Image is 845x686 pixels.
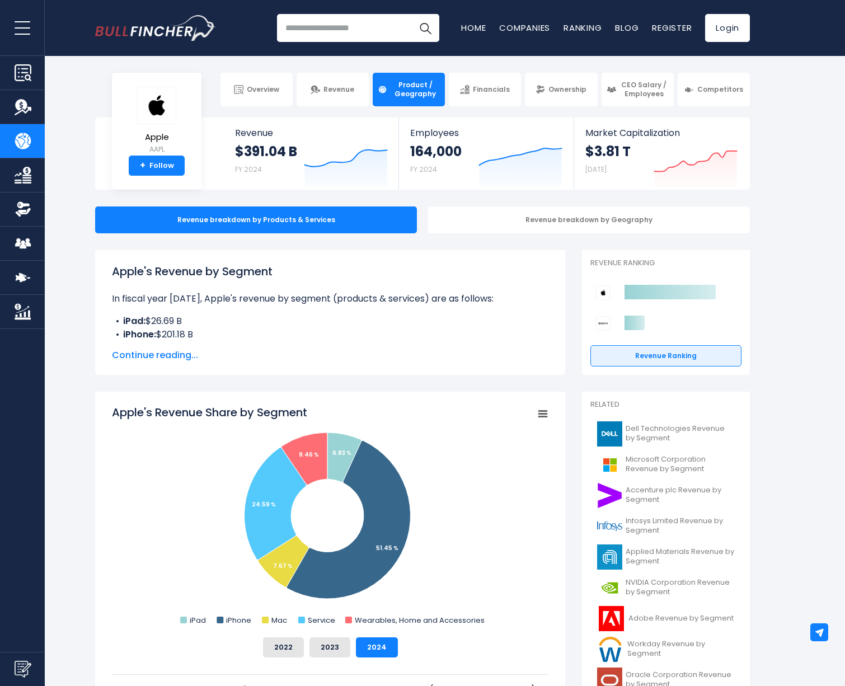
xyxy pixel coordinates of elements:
[590,634,741,665] a: Workday Revenue by Segment
[410,143,462,160] strong: 164,000
[220,73,293,106] a: Overview
[297,73,369,106] a: Revenue
[619,81,669,98] span: CEO Salary / Employees
[226,615,251,626] text: iPhone
[597,483,622,508] img: ACN logo
[137,144,176,154] small: AAPL
[391,81,440,98] span: Product / Geography
[299,450,319,459] tspan: 9.46 %
[626,516,735,535] span: Infosys Limited Revenue by Segment
[597,575,622,600] img: NVDA logo
[602,73,674,106] a: CEO Salary / Employees
[428,206,750,233] div: Revenue breakdown by Geography
[590,345,741,367] a: Revenue Ranking
[597,421,622,447] img: DELL logo
[597,452,622,477] img: MSFT logo
[652,22,692,34] a: Register
[376,544,398,552] tspan: 51.45 %
[410,165,437,174] small: FY 2024
[705,14,750,42] a: Login
[615,22,639,34] a: Blog
[627,640,735,659] span: Workday Revenue by Segment
[123,314,145,327] b: iPad:
[355,615,485,626] text: Wearables, Home and Accessories
[123,328,156,341] b: iPhone:
[190,615,206,626] text: iPad
[112,405,548,628] svg: Apple's Revenue Share by Segment
[678,73,750,106] a: Competitors
[461,22,486,34] a: Home
[449,73,521,106] a: Financials
[628,614,734,623] span: Adobe Revenue by Segment
[574,118,749,190] a: Market Capitalization $3.81 T [DATE]
[590,449,741,480] a: Microsoft Corporation Revenue by Segment
[112,314,548,328] li: $26.69 B
[473,85,510,94] span: Financials
[224,118,399,190] a: Revenue $391.04 B FY 2024
[356,637,398,657] button: 2024
[112,349,548,362] span: Continue reading...
[597,637,624,662] img: WDAY logo
[596,285,611,300] img: Apple competitors logo
[548,85,586,94] span: Ownership
[626,578,735,597] span: NVIDIA Corporation Revenue by Segment
[597,606,625,631] img: ADBE logo
[129,156,185,176] a: +Follow
[597,514,622,539] img: INFY logo
[332,449,351,457] tspan: 6.83 %
[95,15,216,41] img: Bullfincher logo
[697,85,743,94] span: Competitors
[590,400,741,410] p: Related
[590,480,741,511] a: Accenture plc Revenue by Segment
[373,73,445,106] a: Product / Geography
[15,201,31,218] img: Ownership
[235,128,388,138] span: Revenue
[95,15,215,41] a: Go to homepage
[235,165,262,174] small: FY 2024
[499,22,550,34] a: Companies
[626,424,735,443] span: Dell Technologies Revenue by Segment
[112,328,548,341] li: $201.18 B
[271,615,287,626] text: Mac
[626,547,735,566] span: Applied Materials Revenue by Segment
[399,118,573,190] a: Employees 164,000 FY 2024
[235,143,297,160] strong: $391.04 B
[590,572,741,603] a: NVIDIA Corporation Revenue by Segment
[585,165,607,174] small: [DATE]
[525,73,597,106] a: Ownership
[112,405,307,420] tspan: Apple's Revenue Share by Segment
[585,143,631,160] strong: $3.81 T
[308,615,335,626] text: Service
[411,14,439,42] button: Search
[564,22,602,34] a: Ranking
[590,542,741,572] a: Applied Materials Revenue by Segment
[323,85,354,94] span: Revenue
[273,562,293,570] tspan: 7.67 %
[626,455,735,474] span: Microsoft Corporation Revenue by Segment
[410,128,562,138] span: Employees
[590,603,741,634] a: Adobe Revenue by Segment
[590,419,741,449] a: Dell Technologies Revenue by Segment
[585,128,738,138] span: Market Capitalization
[247,85,279,94] span: Overview
[112,292,548,306] p: In fiscal year [DATE], Apple's revenue by segment (products & services) are as follows:
[309,637,350,657] button: 2023
[95,206,417,233] div: Revenue breakdown by Products & Services
[590,511,741,542] a: Infosys Limited Revenue by Segment
[140,161,145,171] strong: +
[626,486,735,505] span: Accenture plc Revenue by Segment
[597,544,622,570] img: AMAT logo
[137,86,177,156] a: Apple AAPL
[263,637,304,657] button: 2022
[590,259,741,268] p: Revenue Ranking
[137,133,176,142] span: Apple
[112,263,548,280] h1: Apple's Revenue by Segment
[252,500,276,509] tspan: 24.59 %
[596,316,611,331] img: Sony Group Corporation competitors logo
